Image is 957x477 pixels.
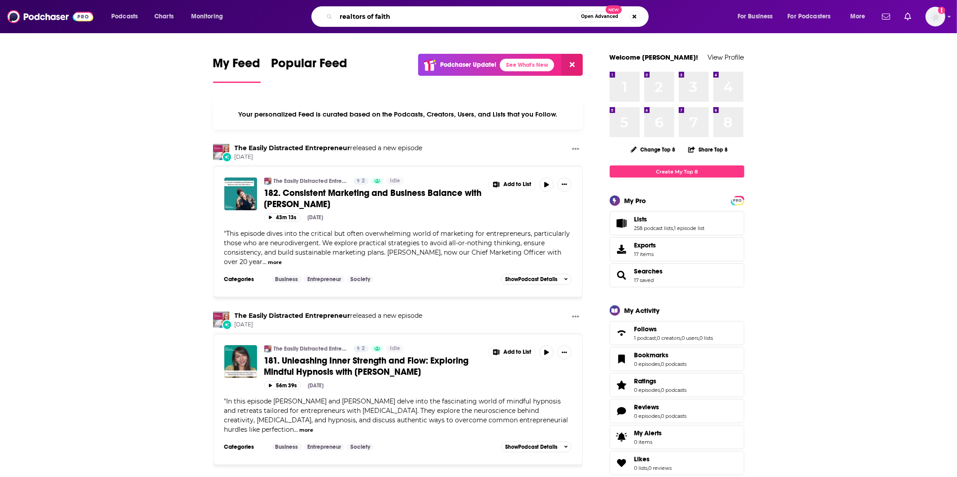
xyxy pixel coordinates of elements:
[7,8,93,25] img: Podchaser - Follow, Share and Rate Podcasts
[557,178,572,192] button: Show More Button
[111,10,138,23] span: Podcasts
[222,152,232,162] div: New Episode
[213,99,583,130] div: Your personalized Feed is curated based on the Podcasts, Creators, Users, and Lists that you Follow.
[274,345,348,352] a: The Easily Distracted Entrepreneur
[294,425,298,434] span: ...
[634,465,648,471] a: 0 lists
[610,53,699,61] a: Welcome [PERSON_NAME]!
[708,53,744,61] a: View Profile
[264,187,482,210] span: 182. Consistent Marketing and Business Balance with [PERSON_NAME]
[264,213,301,222] button: 43m 13s
[610,425,744,449] a: My Alerts
[154,10,174,23] span: Charts
[224,230,570,266] span: "
[224,397,568,434] span: In this episode [PERSON_NAME] and [PERSON_NAME] delve into the fascinating world of mindful hypno...
[681,335,682,341] span: ,
[634,215,705,223] a: Lists
[634,455,672,463] a: Likes
[634,429,662,437] span: My Alerts
[235,321,423,329] span: [DATE]
[634,439,662,445] span: 0 items
[657,335,681,341] a: 0 creators
[501,274,572,285] button: ShowPodcast Details
[489,345,536,360] button: Show More Button
[224,443,265,451] h3: Categories
[304,443,345,451] a: Entrepreneur
[634,241,656,249] span: Exports
[634,267,663,275] a: Searches
[682,335,699,341] a: 0 users
[105,9,149,24] button: open menu
[613,327,631,339] a: Follows
[264,345,271,352] img: The Easily Distracted Entrepreneur
[235,312,423,320] h3: released a new episode
[700,335,713,341] a: 0 lists
[440,61,496,69] p: Podchaser Update!
[336,9,577,24] input: Search podcasts, credits, & more...
[308,214,323,221] div: [DATE]
[625,306,660,315] div: My Activity
[850,10,865,23] span: More
[625,196,647,205] div: My Pro
[610,451,744,475] span: Likes
[613,405,631,417] a: Reviews
[320,6,657,27] div: Search podcasts, credits, & more...
[390,177,400,186] span: Idle
[505,276,557,282] span: Show Podcast Details
[844,9,877,24] button: open menu
[505,444,557,450] span: Show Podcast Details
[304,276,345,283] a: Entrepreneur
[606,5,622,14] span: New
[634,377,657,385] span: Ratings
[354,178,369,185] a: 2
[235,153,423,161] span: [DATE]
[660,413,661,419] span: ,
[347,276,374,283] a: Society
[386,178,404,185] a: Idle
[674,225,705,231] a: 1 episode list
[656,335,657,341] span: ,
[738,10,773,23] span: For Business
[235,144,350,152] a: The Easily Distracted Entrepreneur
[489,178,536,192] button: Show More Button
[610,211,744,235] span: Lists
[272,276,302,283] a: Business
[149,9,179,24] a: Charts
[224,345,257,378] a: 181. Unleashing Inner Strength and Flow: Exploring Mindful Hypnosis with Dr. Liz Slonena
[926,7,945,26] img: User Profile
[235,312,350,320] a: The Easily Distracted Entrepreneur
[568,312,583,323] button: Show More Button
[732,197,743,204] a: PRO
[224,178,257,210] img: 182. Consistent Marketing and Business Balance with Jen McFarland
[634,361,660,367] a: 0 episodes
[613,217,631,230] a: Lists
[634,225,673,231] a: 258 podcast lists
[926,7,945,26] span: Logged in as TeemsPR
[634,335,656,341] a: 1 podcast
[213,144,229,160] a: The Easily Distracted Entrepreneur
[938,7,945,14] svg: Add a profile image
[699,335,700,341] span: ,
[500,59,554,71] a: See What's New
[688,141,728,158] button: Share Top 8
[634,455,650,463] span: Likes
[610,321,744,345] span: Follows
[625,144,681,155] button: Change Top 8
[577,11,622,22] button: Open AdvancedNew
[503,349,531,356] span: Add to List
[191,10,223,23] span: Monitoring
[613,379,631,391] a: Ratings
[660,387,661,393] span: ,
[610,263,744,287] span: Searches
[610,373,744,397] span: Ratings
[568,144,583,155] button: Show More Button
[557,345,572,360] button: Show More Button
[213,56,261,83] a: My Feed
[634,215,647,223] span: Lists
[185,9,235,24] button: open menu
[878,9,894,24] a: Show notifications dropdown
[264,178,271,185] a: The Easily Distracted Entrepreneur
[634,387,660,393] a: 0 episodes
